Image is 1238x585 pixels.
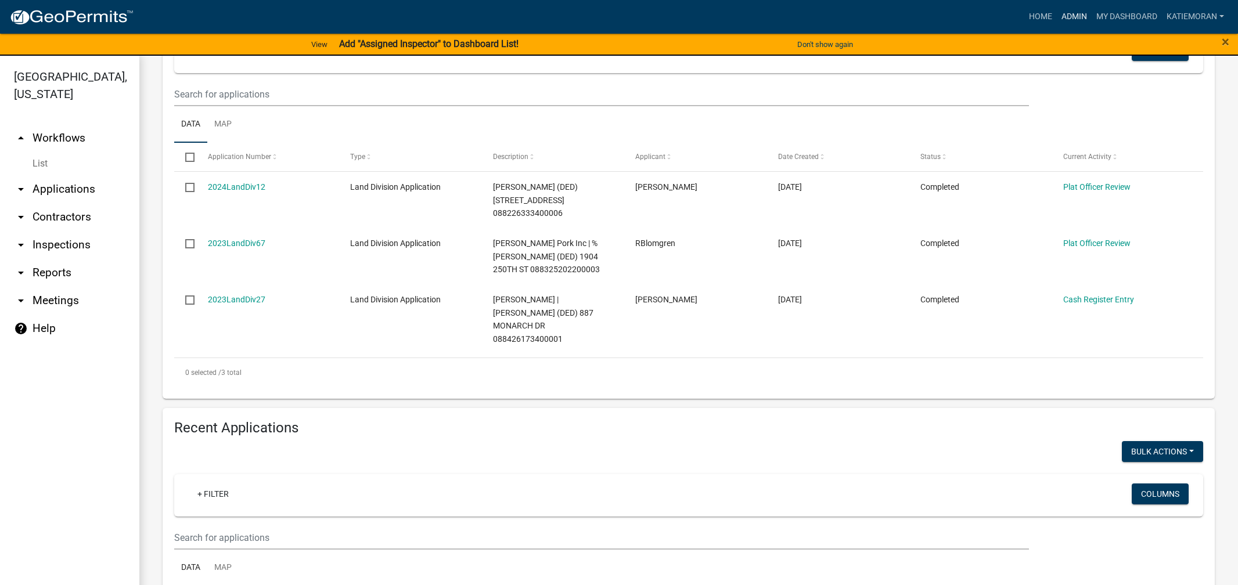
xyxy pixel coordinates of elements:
a: Cash Register Entry [1063,295,1134,304]
a: 2023LandDiv67 [208,239,265,248]
span: Current Activity [1063,153,1111,161]
button: Don't show again [793,35,858,54]
a: Plat Officer Review [1063,239,1131,248]
button: Close [1222,35,1229,49]
a: Map [207,106,239,143]
a: View [307,35,332,54]
span: Haberer, Charles J | Haberer, Elizabeth M (DED) 887 MONARCH DR 088426173400001 [493,295,593,344]
span: Land Division Application [350,295,441,304]
a: 2023LandDiv27 [208,295,265,304]
span: 0 selected / [185,369,221,377]
span: Land Division Application [350,182,441,192]
input: Search for applications [174,82,1029,106]
datatable-header-cell: Type [339,143,482,171]
span: Shanks, Teddy J (DED) 2398 O AVE 088226333400006 [493,182,578,218]
datatable-header-cell: Select [174,143,196,171]
a: Plat Officer Review [1063,182,1131,192]
input: Search for applications [174,526,1029,550]
span: Completed [920,239,959,248]
a: Admin [1057,6,1092,28]
datatable-header-cell: Application Number [196,143,339,171]
i: arrow_drop_up [14,131,28,145]
span: Applicant [635,153,665,161]
span: Ted Shanks [635,182,697,192]
i: arrow_drop_down [14,238,28,252]
span: 04/28/2023 [778,295,802,304]
i: arrow_drop_down [14,294,28,308]
span: Application Number [208,153,271,161]
span: 03/25/2024 [778,182,802,192]
span: Date Created [778,153,819,161]
a: + Filter [188,483,238,504]
i: help [14,322,28,335]
span: Completed [920,295,959,304]
span: Tom Haberer [635,295,697,304]
span: Description [493,153,528,161]
i: arrow_drop_down [14,210,28,224]
a: Home [1024,6,1057,28]
datatable-header-cell: Applicant [624,143,767,171]
span: Bar-Rich Pork Inc | % Richard Blomgren (DED) 1904 250TH ST 088325202200003 [493,239,600,275]
div: 3 total [174,358,1203,387]
a: Data [174,106,207,143]
button: Columns [1132,483,1189,504]
span: × [1222,34,1229,50]
datatable-header-cell: Status [909,143,1052,171]
a: 2024LandDiv12 [208,182,265,192]
a: My Dashboard [1092,6,1162,28]
span: Land Division Application [350,239,441,248]
i: arrow_drop_down [14,266,28,280]
span: RBlomgren [635,239,675,248]
i: arrow_drop_down [14,182,28,196]
button: Bulk Actions [1122,441,1203,462]
a: KatieMoran [1162,6,1229,28]
strong: Add "Assigned Inspector" to Dashboard List! [339,38,519,49]
span: Completed [920,182,959,192]
span: Type [350,153,365,161]
span: Status [920,153,941,161]
h4: Recent Applications [174,420,1203,436]
span: 11/13/2023 [778,239,802,248]
datatable-header-cell: Date Created [766,143,909,171]
datatable-header-cell: Current Activity [1052,143,1194,171]
datatable-header-cell: Description [481,143,624,171]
